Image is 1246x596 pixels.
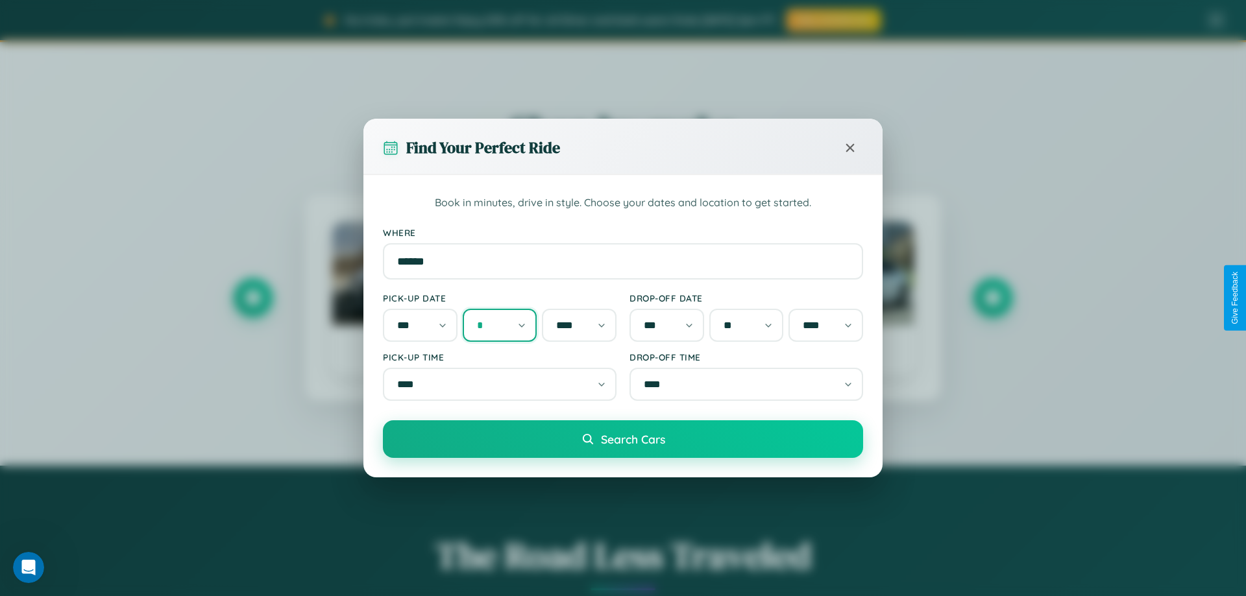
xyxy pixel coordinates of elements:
label: Drop-off Date [629,292,863,304]
h3: Find Your Perfect Ride [406,137,560,158]
label: Where [383,227,863,238]
button: Search Cars [383,420,863,458]
label: Drop-off Time [629,352,863,363]
label: Pick-up Time [383,352,617,363]
p: Book in minutes, drive in style. Choose your dates and location to get started. [383,195,863,211]
span: Search Cars [601,432,665,446]
label: Pick-up Date [383,292,617,304]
